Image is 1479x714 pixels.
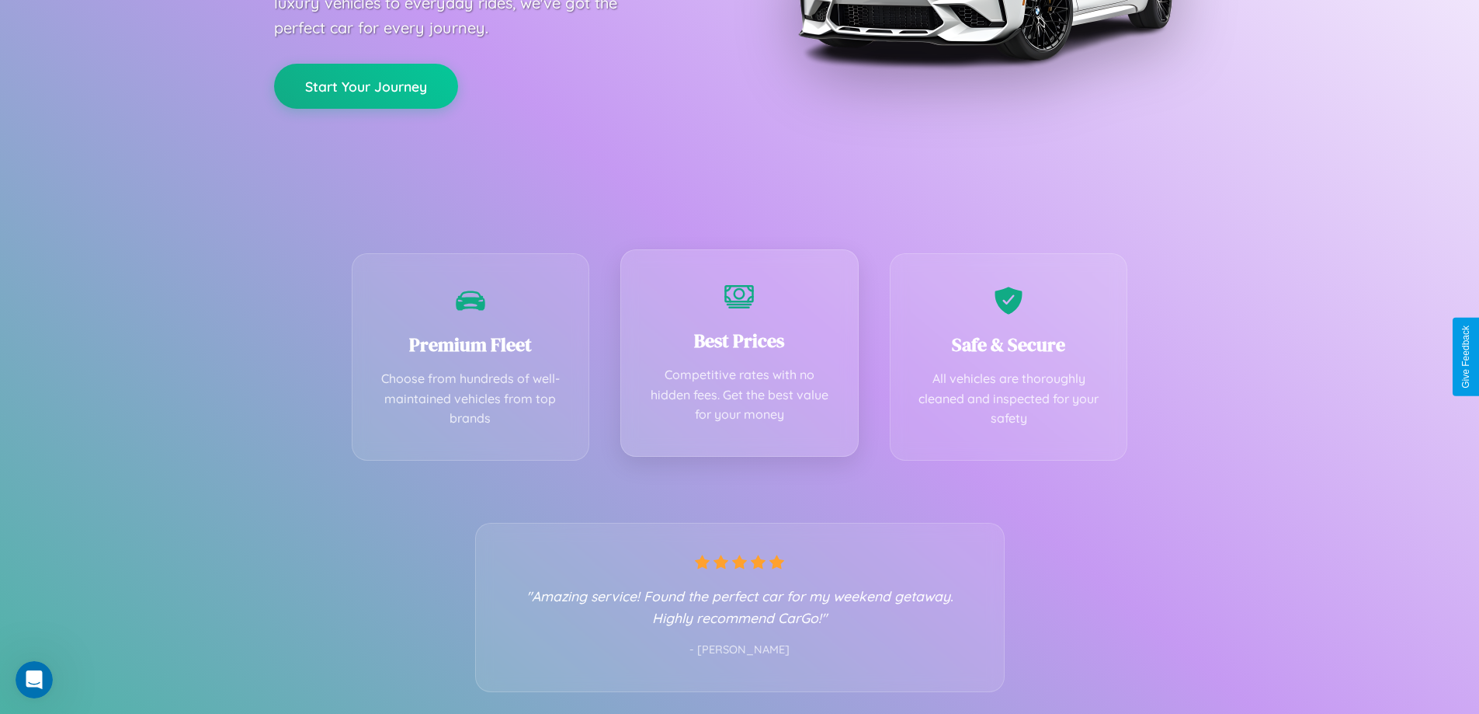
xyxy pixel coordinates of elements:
p: All vehicles are thoroughly cleaned and inspected for your safety [914,369,1104,429]
p: Choose from hundreds of well-maintained vehicles from top brands [376,369,566,429]
h3: Best Prices [644,328,835,354]
button: Start Your Journey [274,64,458,109]
iframe: Intercom live chat [16,661,53,698]
h3: Safe & Secure [914,332,1104,357]
p: - [PERSON_NAME] [507,640,973,660]
p: "Amazing service! Found the perfect car for my weekend getaway. Highly recommend CarGo!" [507,585,973,629]
div: Give Feedback [1460,326,1471,388]
p: Competitive rates with no hidden fees. Get the best value for your money [644,365,835,425]
h3: Premium Fleet [376,332,566,357]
